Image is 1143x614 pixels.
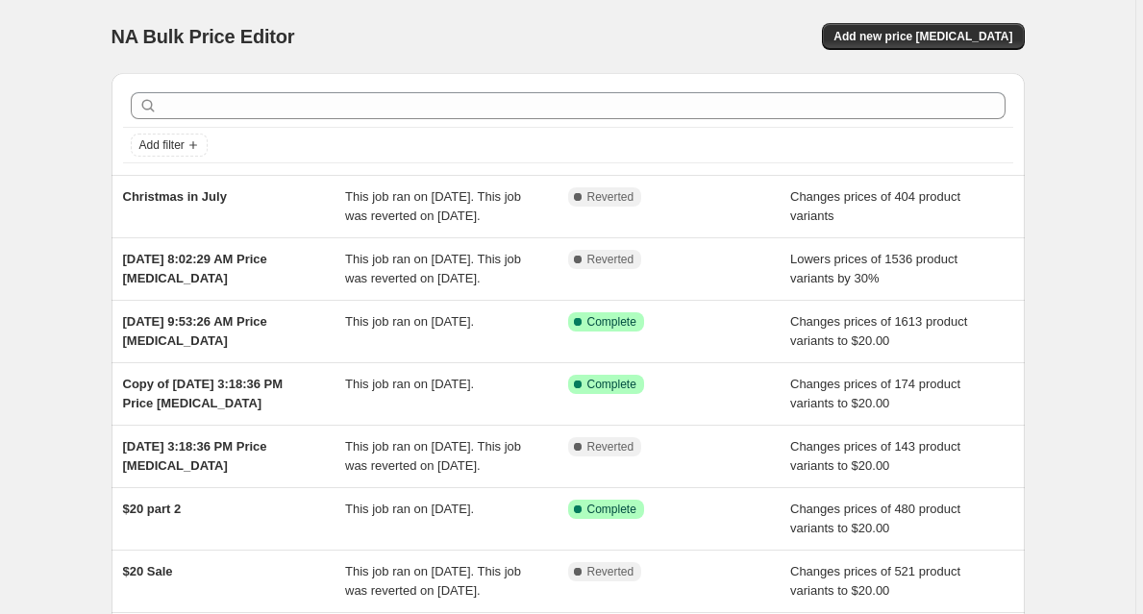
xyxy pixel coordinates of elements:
span: Add new price [MEDICAL_DATA] [833,29,1012,44]
span: [DATE] 9:53:26 AM Price [MEDICAL_DATA] [123,314,267,348]
span: Changes prices of 1613 product variants to $20.00 [790,314,967,348]
span: Add filter [139,137,185,153]
span: Complete [587,377,636,392]
span: Christmas in July [123,189,227,204]
span: This job ran on [DATE]. [345,314,474,329]
span: Reverted [587,189,634,205]
span: This job ran on [DATE]. This job was reverted on [DATE]. [345,564,521,598]
span: Complete [587,502,636,517]
span: This job ran on [DATE]. This job was reverted on [DATE]. [345,439,521,473]
span: $20 Sale [123,564,173,578]
span: $20 part 2 [123,502,182,516]
span: [DATE] 8:02:29 AM Price [MEDICAL_DATA] [123,252,267,285]
span: Copy of [DATE] 3:18:36 PM Price [MEDICAL_DATA] [123,377,284,410]
span: Changes prices of 143 product variants to $20.00 [790,439,960,473]
span: Changes prices of 480 product variants to $20.00 [790,502,960,535]
span: Complete [587,314,636,330]
span: Changes prices of 404 product variants [790,189,960,223]
span: Changes prices of 174 product variants to $20.00 [790,377,960,410]
button: Add new price [MEDICAL_DATA] [822,23,1024,50]
span: Reverted [587,439,634,454]
span: This job ran on [DATE]. [345,377,474,391]
span: Reverted [587,564,634,579]
span: Reverted [587,252,634,267]
span: Lowers prices of 1536 product variants by 30% [790,252,957,285]
span: This job ran on [DATE]. This job was reverted on [DATE]. [345,189,521,223]
span: [DATE] 3:18:36 PM Price [MEDICAL_DATA] [123,439,267,473]
span: This job ran on [DATE]. [345,502,474,516]
button: Add filter [131,134,208,157]
span: NA Bulk Price Editor [112,26,295,47]
span: Changes prices of 521 product variants to $20.00 [790,564,960,598]
span: This job ran on [DATE]. This job was reverted on [DATE]. [345,252,521,285]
